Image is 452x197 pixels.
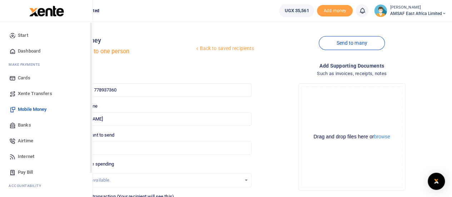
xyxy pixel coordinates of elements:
span: Mobile Money [18,106,46,113]
span: Xente Transfers [18,90,52,97]
small: [PERSON_NAME] [390,5,446,11]
img: logo-large [29,6,64,16]
a: Xente Transfers [6,86,87,102]
h4: Mobile money [60,36,194,44]
a: Pay Bill [6,164,87,180]
a: Back to saved recipients [194,42,255,55]
button: browse [374,134,390,139]
a: Banks [6,117,87,133]
h4: Such as invoices, receipts, notes [257,70,446,78]
a: logo-small logo-large logo-large [29,8,64,13]
a: Mobile Money [6,102,87,117]
input: Enter phone number [63,83,252,97]
li: Wallet ballance [276,4,317,17]
span: Cards [18,74,30,82]
a: profile-user [PERSON_NAME] AMSAF East Africa Limited [374,4,446,17]
span: Airtime [18,137,33,144]
span: Internet [18,153,34,160]
div: Drag and drop files here or [302,133,402,140]
span: Dashboard [18,48,40,55]
span: Start [18,32,28,39]
div: File Uploader [298,83,406,191]
span: AMSAF East Africa Limited [390,10,446,17]
a: Dashboard [6,43,87,59]
a: Send to many [319,36,384,50]
div: Open Intercom Messenger [428,173,445,190]
span: UGX 35,561 [284,7,309,14]
input: UGX [63,141,252,155]
li: Toup your wallet [317,5,353,17]
h5: Send money to one person [60,48,194,55]
span: countability [14,183,41,188]
a: Cards [6,70,87,86]
span: Banks [18,122,31,129]
img: profile-user [374,4,387,17]
li: Ac [6,180,87,191]
a: Start [6,28,87,43]
div: No options available. [68,177,241,184]
span: Add money [317,5,353,17]
a: Internet [6,149,87,164]
a: Add money [317,8,353,13]
a: UGX 35,561 [279,4,314,17]
span: Pay Bill [18,169,33,176]
li: M [6,59,87,70]
span: ake Payments [12,62,40,67]
a: Airtime [6,133,87,149]
h4: Add supporting Documents [257,62,446,70]
input: Loading name... [63,112,252,126]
